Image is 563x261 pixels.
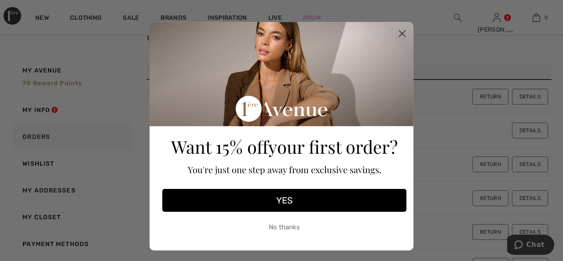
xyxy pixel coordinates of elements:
[162,189,406,212] button: YES
[188,163,381,175] span: You're just one step away from exclusive savings.
[171,135,268,158] span: Want 15% off
[162,216,406,238] button: No thanks
[395,26,410,41] button: Close dialog
[268,135,398,158] span: your first order?
[19,6,37,14] span: Chat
